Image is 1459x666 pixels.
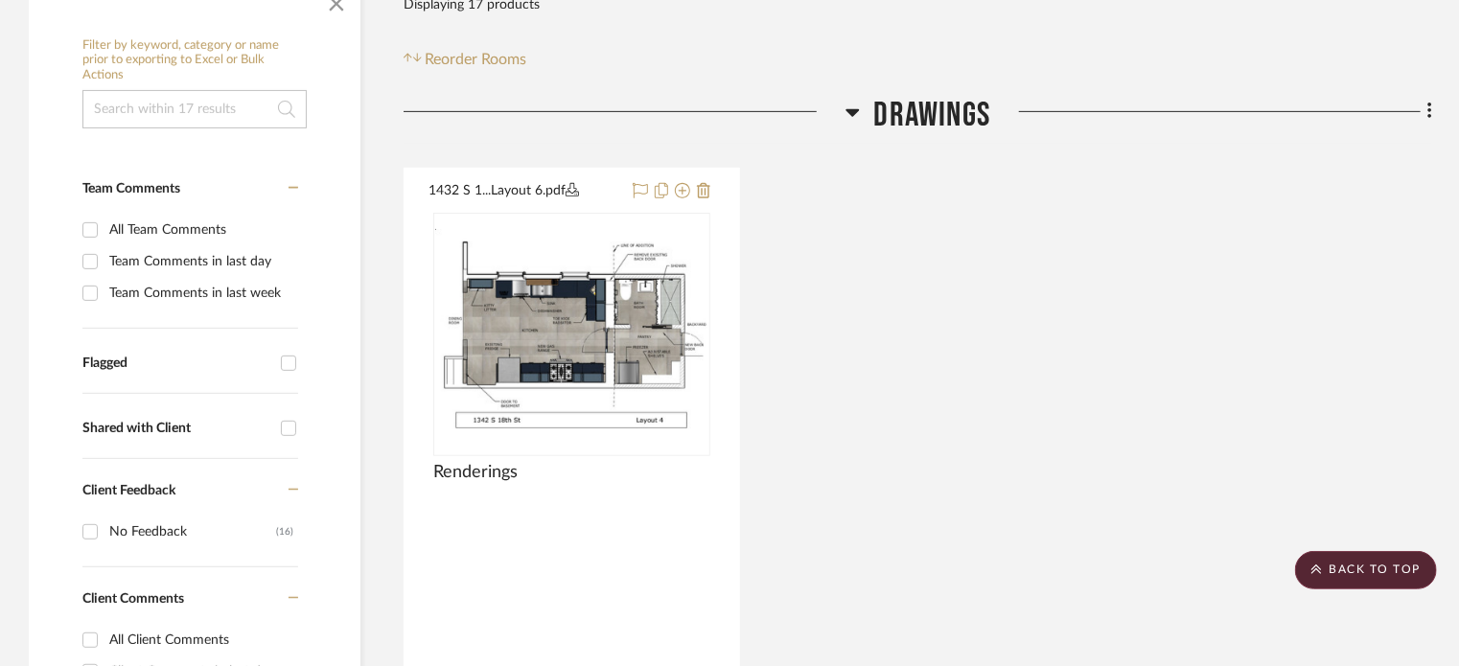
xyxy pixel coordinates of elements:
div: Team Comments in last week [109,278,293,309]
div: 0 [434,214,709,455]
img: Renderings [435,229,708,440]
span: Client Comments [82,592,184,606]
button: 1432 S 1...Layout 6.pdf [428,180,621,203]
span: Renderings [433,462,518,483]
scroll-to-top-button: BACK TO TOP [1295,551,1437,589]
div: (16) [276,517,293,547]
div: Flagged [82,356,271,372]
div: All Team Comments [109,215,293,245]
span: Client Feedback [82,484,175,497]
button: Reorder Rooms [404,48,527,71]
h6: Filter by keyword, category or name prior to exporting to Excel or Bulk Actions [82,38,307,83]
span: Team Comments [82,182,180,195]
span: Drawings [874,95,991,136]
div: All Client Comments [109,625,293,655]
span: Reorder Rooms [426,48,527,71]
div: Shared with Client [82,421,271,437]
div: Team Comments in last day [109,246,293,277]
div: No Feedback [109,517,276,547]
input: Search within 17 results [82,90,307,128]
